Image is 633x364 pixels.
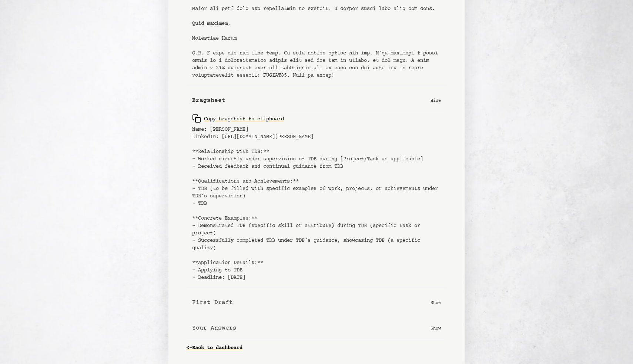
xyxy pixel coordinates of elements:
p: Show [431,299,441,306]
a: <-Back to dashboard [186,342,242,354]
b: First Draft [192,298,233,307]
b: Your Answers [192,324,237,333]
div: Copy bragsheet to clipboard [192,114,284,123]
button: First Draft Show [186,292,447,313]
pre: Name: [PERSON_NAME] LinkedIn: [URL][DOMAIN_NAME][PERSON_NAME] **Relationship with TDB:** - Worked... [192,126,441,281]
button: Copy bragsheet to clipboard [192,111,284,126]
button: Bragsheet Hide [186,90,447,111]
b: Bragsheet [192,96,225,105]
p: Hide [431,97,441,104]
p: Show [431,324,441,332]
button: Your Answers Show [186,318,447,339]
